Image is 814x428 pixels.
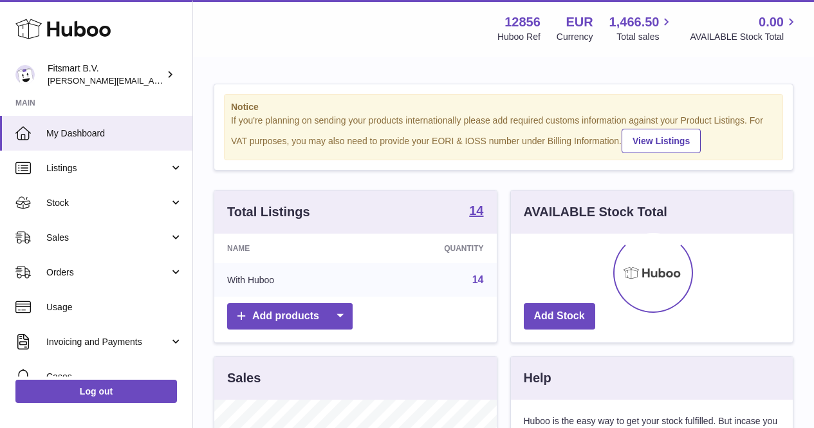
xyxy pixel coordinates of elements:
span: Listings [46,162,169,174]
strong: Notice [231,101,776,113]
span: 1,466.50 [609,14,660,31]
span: Orders [46,266,169,279]
span: AVAILABLE Stock Total [690,31,799,43]
a: 14 [469,204,483,219]
div: Huboo Ref [497,31,541,43]
td: With Huboo [214,263,363,297]
span: Total sales [616,31,674,43]
a: Add Stock [524,303,595,330]
span: Invoicing and Payments [46,336,169,348]
strong: 12856 [504,14,541,31]
span: Cases [46,371,183,383]
span: Sales [46,232,169,244]
h3: Sales [227,369,261,387]
a: Add products [227,303,353,330]
a: 1,466.50 Total sales [609,14,674,43]
th: Name [214,234,363,263]
span: 0.00 [759,14,784,31]
span: My Dashboard [46,127,183,140]
a: 14 [472,274,484,285]
strong: EUR [566,14,593,31]
span: [PERSON_NAME][EMAIL_ADDRESS][DOMAIN_NAME] [48,75,258,86]
h3: AVAILABLE Stock Total [524,203,667,221]
a: Log out [15,380,177,403]
span: Stock [46,197,169,209]
div: If you're planning on sending your products internationally please add required customs informati... [231,115,776,153]
img: jonathan@leaderoo.com [15,65,35,84]
strong: 14 [469,204,483,217]
a: View Listings [622,129,701,153]
span: Usage [46,301,183,313]
th: Quantity [363,234,496,263]
a: 0.00 AVAILABLE Stock Total [690,14,799,43]
div: Currency [557,31,593,43]
h3: Help [524,369,551,387]
div: Fitsmart B.V. [48,62,163,87]
h3: Total Listings [227,203,310,221]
